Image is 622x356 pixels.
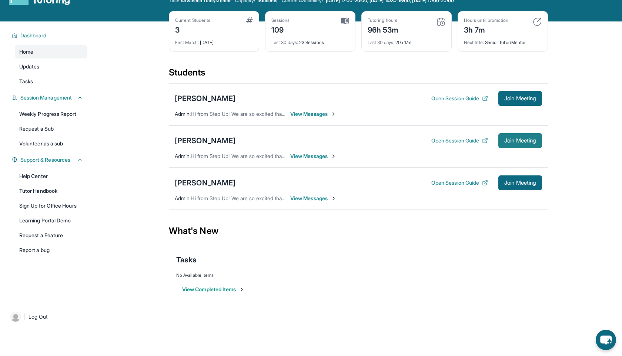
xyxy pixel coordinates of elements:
[15,107,87,121] a: Weekly Progress Report
[15,169,87,183] a: Help Center
[331,111,337,117] img: Chevron-Right
[431,95,488,102] button: Open Session Guide
[504,181,536,185] span: Join Meeting
[498,133,542,148] button: Join Meeting
[175,153,191,159] span: Admin :
[17,156,83,164] button: Support & Resources
[464,40,484,45] span: Next title :
[431,179,488,187] button: Open Session Guide
[368,17,399,23] div: Tutoring hours
[10,312,21,322] img: user-img
[20,156,70,164] span: Support & Resources
[368,40,394,45] span: Last 30 days :
[175,111,191,117] span: Admin :
[331,153,337,159] img: Chevron-Right
[15,229,87,242] a: Request a Feature
[175,135,235,146] div: [PERSON_NAME]
[182,286,245,293] button: View Completed Items
[169,215,548,247] div: What's New
[15,214,87,227] a: Learning Portal Demo
[175,17,210,23] div: Current Students
[20,32,47,39] span: Dashboard
[176,255,197,265] span: Tasks
[437,17,445,26] img: card
[15,137,87,150] a: Volunteer as a sub
[271,35,349,46] div: 23 Sessions
[368,35,445,46] div: 20h 17m
[504,138,536,143] span: Join Meeting
[533,17,542,26] img: card
[271,23,290,35] div: 109
[246,17,253,23] img: card
[596,330,616,350] button: chat-button
[175,178,235,188] div: [PERSON_NAME]
[175,35,253,46] div: [DATE]
[29,313,48,320] span: Log Out
[15,244,87,257] a: Report a bug
[19,48,33,56] span: Home
[431,137,488,144] button: Open Session Guide
[290,152,337,160] span: View Messages
[15,60,87,73] a: Updates
[20,94,72,101] span: Session Management
[15,75,87,88] a: Tasks
[19,78,33,85] span: Tasks
[17,94,83,101] button: Session Management
[15,45,87,58] a: Home
[341,17,349,24] img: card
[19,63,40,70] span: Updates
[331,195,337,201] img: Chevron-Right
[176,272,541,278] div: No Available Items
[368,23,399,35] div: 96h 53m
[175,23,210,35] div: 3
[504,96,536,101] span: Join Meeting
[498,175,542,190] button: Join Meeting
[15,199,87,212] a: Sign Up for Office Hours
[271,17,290,23] div: Sessions
[175,93,235,104] div: [PERSON_NAME]
[15,184,87,198] a: Tutor Handbook
[464,23,508,35] div: 3h 7m
[175,195,191,201] span: Admin :
[498,91,542,106] button: Join Meeting
[290,195,337,202] span: View Messages
[290,110,337,118] span: View Messages
[271,40,298,45] span: Last 30 days :
[169,67,548,83] div: Students
[17,32,83,39] button: Dashboard
[7,309,87,325] a: |Log Out
[464,17,508,23] div: Hours until promotion
[15,122,87,135] a: Request a Sub
[464,35,542,46] div: Senior Tutor/Mentor
[175,40,199,45] span: First Match :
[24,312,26,321] span: |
